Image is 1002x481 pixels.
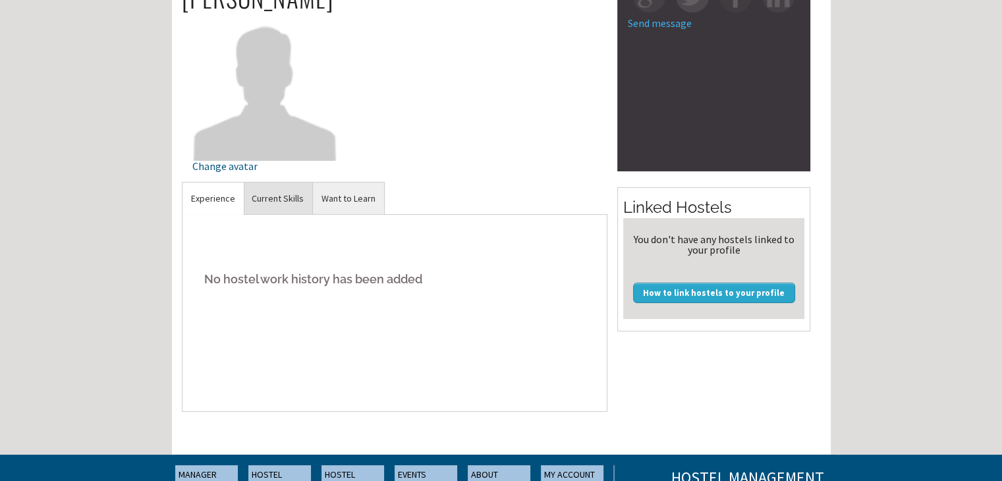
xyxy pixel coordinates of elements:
[243,183,312,215] a: Current Skills
[192,80,338,171] a: Change avatar
[182,183,244,215] a: Experience
[628,234,799,255] div: You don't have any hostels linked to your profile
[313,183,384,215] a: Want to Learn
[192,14,338,160] img: K_R's picture
[628,16,692,30] a: Send message
[623,196,804,219] h2: Linked Hostels
[192,259,598,299] h5: No hostel work history has been added
[192,161,338,171] div: Change avatar
[633,283,795,302] a: How to link hostels to your profile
